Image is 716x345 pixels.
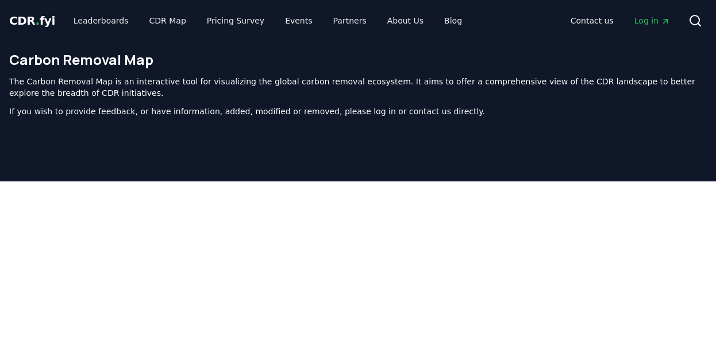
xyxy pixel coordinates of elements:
span: Log in [634,15,670,26]
a: Log in [625,10,679,31]
nav: Main [561,10,679,31]
a: Leaderboards [64,10,138,31]
span: . [36,14,40,28]
span: CDR fyi [9,14,55,28]
nav: Main [64,10,471,31]
p: If you wish to provide feedback, or have information, added, modified or removed, please log in o... [9,106,707,117]
a: Partners [324,10,376,31]
a: About Us [378,10,433,31]
a: Pricing Survey [198,10,274,31]
a: Contact us [561,10,623,31]
a: Events [276,10,321,31]
a: CDR.fyi [9,13,55,29]
h1: Carbon Removal Map [9,51,707,69]
a: CDR Map [140,10,195,31]
p: The Carbon Removal Map is an interactive tool for visualizing the global carbon removal ecosystem... [9,76,707,99]
a: Blog [435,10,471,31]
